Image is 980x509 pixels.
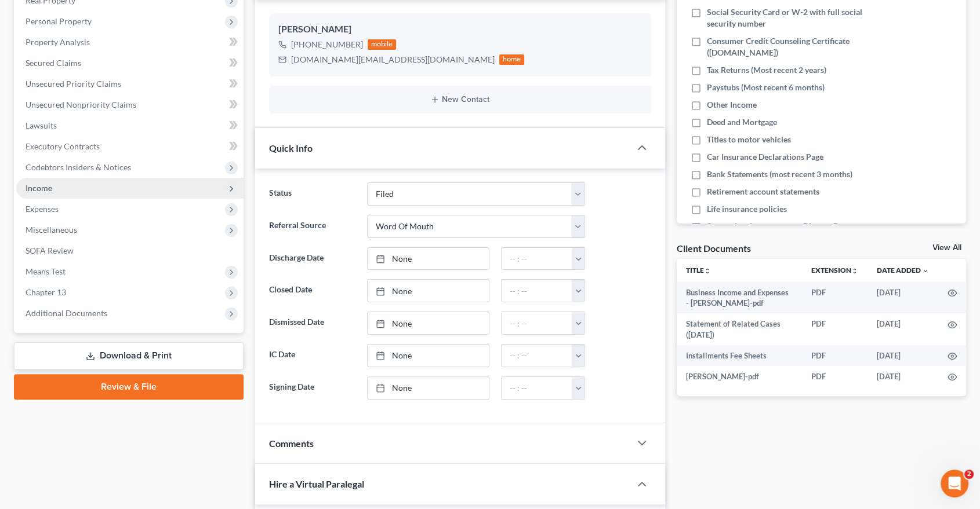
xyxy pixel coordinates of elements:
input: -- : -- [502,345,572,367]
a: None [368,345,489,367]
i: expand_more [922,268,929,274]
span: Means Test [26,266,66,276]
div: [PHONE_NUMBER] [291,39,363,50]
span: Expenses [26,204,59,214]
span: Retirement account statements [707,186,819,197]
span: Car Insurance Declarations Page [707,151,823,163]
a: View All [932,244,961,252]
input: -- : -- [502,312,572,334]
span: Other Income [707,99,757,111]
span: Codebtors Insiders & Notices [26,162,131,172]
span: Paystubs (Most recent 6 months) [707,82,825,93]
button: New Contact [278,95,642,104]
td: Installments Fee Sheets [677,345,802,366]
a: Unsecured Priority Claims [16,74,244,94]
span: Income [26,183,52,193]
span: Quick Info [269,142,313,153]
a: Property Analysis [16,32,244,53]
span: Social Security Card or W-2 with full social security number [707,6,884,30]
div: mobile [368,39,397,50]
td: PDF [802,313,868,345]
a: Titleunfold_more [686,266,711,274]
div: Client Documents [677,242,751,254]
a: SOFA Review [16,240,244,261]
span: SOFA Review [26,246,74,255]
td: Statement of Related Cases ([DATE]) [677,313,802,345]
span: Consumer Credit Counseling Certificate ([DOMAIN_NAME]) [707,35,884,58]
span: Tax Returns (Most recent 2 years) [707,64,826,76]
a: Unsecured Nonpriority Claims [16,94,244,115]
span: Executory Contracts [26,141,100,151]
a: Review & File [14,374,244,400]
td: PDF [802,345,868,366]
i: unfold_more [704,268,711,274]
label: Closed Date [263,279,362,302]
span: Lawsuits [26,120,57,130]
span: Unsecured Nonpriority Claims [26,100,136,109]
a: Date Added expand_more [877,266,929,274]
iframe: Intercom live chat [941,470,968,497]
a: Download & Print [14,342,244,369]
input: -- : -- [502,248,572,270]
td: [DATE] [868,345,938,366]
input: -- : -- [502,280,572,302]
a: None [368,312,489,334]
input: -- : -- [502,377,572,399]
a: Secured Claims [16,53,244,74]
label: Signing Date [263,376,362,400]
span: Miscellaneous [26,225,77,235]
span: Unsecured Priority Claims [26,79,121,89]
td: PDF [802,282,868,314]
span: Secured Claims [26,58,81,68]
span: Bank Statements (most recent 3 months) [707,169,852,180]
a: Executory Contracts [16,136,244,157]
span: Comments [269,438,314,449]
a: None [368,248,489,270]
span: Chapter 13 [26,287,66,297]
span: Titles to motor vehicles [707,134,791,145]
td: [PERSON_NAME]-pdf [677,366,802,387]
span: Life insurance policies [707,203,787,215]
span: Deed and Mortgage [707,116,777,128]
label: Discharge Date [263,247,362,270]
span: 2 [964,470,974,479]
label: Referral Source [263,215,362,238]
i: unfold_more [851,268,858,274]
label: Dismissed Date [263,312,362,335]
span: Separation Agreements or Divorce Decrees [707,221,862,232]
a: None [368,280,489,302]
a: Lawsuits [16,115,244,136]
div: [PERSON_NAME] [278,23,642,36]
td: [DATE] [868,313,938,345]
td: Business Income and Expenses - [PERSON_NAME]-pdf [677,282,802,314]
td: PDF [802,366,868,387]
td: [DATE] [868,366,938,387]
span: Additional Documents [26,308,107,318]
span: Hire a Virtual Paralegal [269,478,364,489]
a: None [368,377,489,399]
label: Status [263,182,362,206]
div: [DOMAIN_NAME][EMAIL_ADDRESS][DOMAIN_NAME] [291,54,495,65]
div: home [499,54,525,65]
span: Personal Property [26,16,92,26]
label: IC Date [263,344,362,367]
span: Property Analysis [26,37,90,47]
td: [DATE] [868,282,938,314]
a: Extensionunfold_more [811,266,858,274]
